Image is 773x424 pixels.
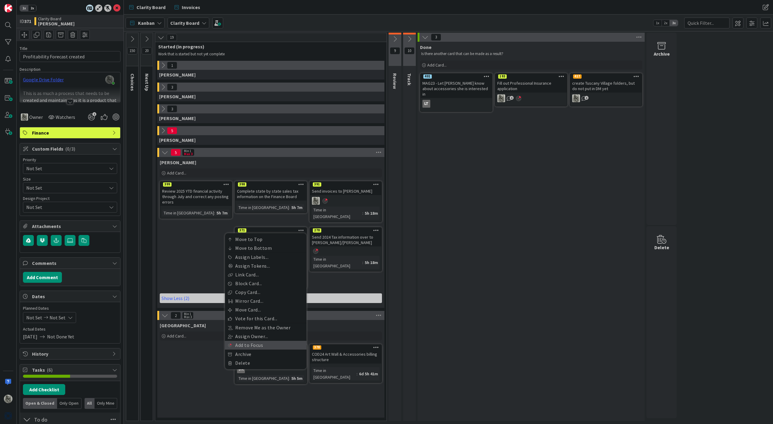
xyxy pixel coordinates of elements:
[235,228,306,254] div: 371Move to TopMove to BottomAssign Labels...Assign Tokens...Link Card...Block Card...Copy Card......
[23,333,37,340] span: [DATE]
[313,345,321,350] div: 378
[310,345,381,364] div: 378COD24 Art Wall & Accessories billing structure
[142,47,152,54] span: 20
[420,73,492,112] a: 401MAG23 - Let [PERSON_NAME] know about accessories she is interested inLT
[310,182,381,195] div: 391Send invoices to [PERSON_NAME]
[310,228,381,246] div: 278Send 2024 Tax information over to [PERSON_NAME]/[PERSON_NAME]
[362,259,363,266] span: :
[572,94,580,102] img: PA
[214,210,215,216] span: :
[498,74,507,79] div: 193
[238,228,246,233] div: 371
[570,74,642,79] div: 417
[159,115,196,121] span: Lisa K.
[32,129,109,136] span: Finance
[32,223,109,230] span: Attachments
[670,20,678,26] span: 3x
[20,5,28,11] span: 1x
[23,77,64,83] a: Google Drive Folder
[312,367,357,380] div: Time in [GEOGRAPHIC_DATA]
[32,366,109,373] span: Tasks
[310,181,382,222] a: 391Send invoices to [PERSON_NAME]PATime in [GEOGRAPHIC_DATA]:5h 18m
[126,2,169,13] a: Clarity Board
[404,47,415,54] span: 10
[662,20,670,26] span: 2x
[167,62,177,69] span: 1
[312,256,362,269] div: Time in [GEOGRAPHIC_DATA]
[363,259,380,266] div: 5h 18m
[23,398,57,409] div: Open & Closed
[653,20,662,26] span: 1x
[237,365,245,373] div: DK
[310,350,381,364] div: COD24 Art Wall & Accessories billing structure
[26,184,104,192] span: Not Set
[160,182,232,187] div: 399
[238,182,246,187] div: 398
[235,182,306,187] div: 398
[47,367,53,373] span: ( 6 )
[225,332,306,341] a: Assign Owner...
[225,270,306,279] a: Link Card...
[225,305,306,314] a: Move Card...
[497,94,505,102] img: PA
[85,398,95,409] div: All
[225,359,306,367] a: Delete
[423,74,432,79] div: 401
[310,187,381,195] div: Send invoices to [PERSON_NAME]
[26,203,104,211] span: Not Set
[21,113,28,121] img: PA
[127,47,137,54] span: 150
[235,227,307,289] a: 371Move to TopMove to BottomAssign Labels...Assign Tokens...Link Card...Block Card...Copy Card......
[496,74,567,93] div: 193Fill out Professional Insurance application
[392,73,398,89] span: Review
[510,96,514,100] span: 1
[160,293,382,303] a: Show Less (2)
[92,112,96,116] span: 1
[159,137,196,143] span: Hannah
[182,4,200,11] span: Invoices
[4,4,12,12] img: Visit kanbanzone.com
[357,370,358,377] span: :
[225,253,306,262] a: Assign Labels...
[65,146,75,152] span: ( 0/3 )
[290,204,304,211] div: 5h 7m
[167,170,186,176] span: Add Card...
[130,73,136,91] span: Choices
[23,272,62,283] button: Add Comment
[496,94,567,102] div: PA
[26,164,104,173] span: Not Set
[422,100,430,108] div: LT
[32,350,109,357] span: History
[167,105,177,113] span: 3
[160,181,232,219] a: 399Review 2025 YTD financial activity through July and correct any posting errorsTime in [GEOGRAP...
[50,314,66,321] span: Not Set
[225,323,306,332] a: Remove Me as the Owner
[496,79,567,93] div: Fill out Professional Insurance application
[184,312,191,315] div: Min 1
[421,100,492,108] div: LT
[32,293,109,300] span: Dates
[358,370,380,377] div: 6d 5h 41m
[23,177,117,181] div: Size
[184,152,193,155] div: Max 3
[57,398,81,409] div: Only Open
[235,228,306,233] div: 371Move to TopMove to BottomAssign Labels...Assign Tokens...Link Card...Block Card...Copy Card......
[570,79,642,93] div: create Tuscany Village folders, but do not put in DM yet
[225,262,306,270] a: Assign Tokens...
[23,158,117,162] div: Priority
[363,210,380,217] div: 5h 18m
[289,375,290,382] span: :
[23,384,65,395] button: Add Checklist
[310,182,381,187] div: 391
[431,34,441,41] span: 3
[160,322,206,328] span: Devon
[310,344,382,383] a: 378COD24 Art Wall & Accessories billing structureTime in [GEOGRAPHIC_DATA]:6d 5h 41m
[235,187,306,201] div: Complete state by state sales tax information on the Finance Board
[406,73,412,86] span: Track
[20,51,120,62] input: type card name here...
[171,312,181,319] span: 2
[171,2,204,13] a: Invoices
[225,244,306,253] a: Move to Bottom
[290,375,304,382] div: 5h 5m
[235,182,306,201] div: 398Complete state by state sales tax information on the Finance Board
